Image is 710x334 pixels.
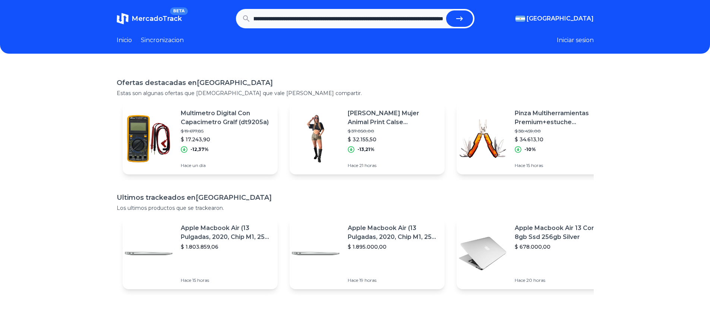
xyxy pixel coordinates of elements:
p: Pinza Multiherramientas Premium+estuche [PERSON_NAME] [515,109,606,127]
p: Apple Macbook Air 13 Core I5 8gb Ssd 256gb Silver [515,224,606,242]
p: $ 1.803.859,06 [181,243,272,250]
p: $ 19.677,85 [181,128,272,134]
h1: Ultimos trackeados en [GEOGRAPHIC_DATA] [117,192,594,203]
img: Featured image [123,113,175,165]
p: $ 38.459,00 [515,128,606,134]
p: Hace 21 horas [348,163,439,168]
p: Hace 15 horas [515,163,606,168]
p: $ 678.000,00 [515,243,606,250]
img: Featured image [457,113,509,165]
p: Estas son algunas ofertas que [DEMOGRAPHIC_DATA] que vale [PERSON_NAME] compartir. [117,89,594,97]
p: Hace 19 horas [348,277,439,283]
a: Featured imageApple Macbook Air (13 Pulgadas, 2020, Chip M1, 256 Gb De Ssd, 8 Gb De Ram) - Plata$... [290,218,445,289]
a: Featured image[PERSON_NAME] Mujer Animal Print Calse [PERSON_NAME]$ 37.050,00$ 32.155,50-13,21%Ha... [290,103,445,174]
a: Inicio [117,36,132,45]
p: [PERSON_NAME] Mujer Animal Print Calse [PERSON_NAME] [348,109,439,127]
p: Multimetro Digital Con Capacimetro Gralf (dt9205a) [181,109,272,127]
img: MercadoTrack [117,13,129,25]
p: Hace 15 horas [181,277,272,283]
p: $ 32.155,50 [348,136,439,143]
a: Featured imageApple Macbook Air 13 Core I5 8gb Ssd 256gb Silver$ 678.000,00Hace 20 horas [457,218,612,289]
img: Featured image [290,113,342,165]
img: Featured image [290,227,342,280]
span: MercadoTrack [132,15,182,23]
p: $ 1.895.000,00 [348,243,439,250]
img: Featured image [457,227,509,280]
p: Hace 20 horas [515,277,606,283]
p: -13,21% [357,146,375,152]
button: Iniciar sesion [557,36,594,45]
p: Los ultimos productos que se trackearon. [117,204,594,212]
button: [GEOGRAPHIC_DATA] [515,14,594,23]
p: $ 34.613,10 [515,136,606,143]
img: Featured image [123,227,175,280]
h1: Ofertas destacadas en [GEOGRAPHIC_DATA] [117,78,594,88]
a: Featured imageApple Macbook Air (13 Pulgadas, 2020, Chip M1, 256 Gb De Ssd, 8 Gb De Ram) - Plata$... [123,218,278,289]
p: Hace un día [181,163,272,168]
a: MercadoTrackBETA [117,13,182,25]
p: -12,37% [190,146,209,152]
span: [GEOGRAPHIC_DATA] [527,14,594,23]
p: $ 17.243,90 [181,136,272,143]
span: BETA [170,7,187,15]
a: Sincronizacion [141,36,184,45]
a: Featured imagePinza Multiherramientas Premium+estuche [PERSON_NAME]$ 38.459,00$ 34.613,10-10%Hace... [457,103,612,174]
a: Featured imageMultimetro Digital Con Capacimetro Gralf (dt9205a)$ 19.677,85$ 17.243,90-12,37%Hace... [123,103,278,174]
p: $ 37.050,00 [348,128,439,134]
p: Apple Macbook Air (13 Pulgadas, 2020, Chip M1, 256 Gb De Ssd, 8 Gb De Ram) - Plata [348,224,439,242]
p: -10% [524,146,536,152]
p: Apple Macbook Air (13 Pulgadas, 2020, Chip M1, 256 Gb De Ssd, 8 Gb De Ram) - Plata [181,224,272,242]
img: Argentina [515,16,525,22]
